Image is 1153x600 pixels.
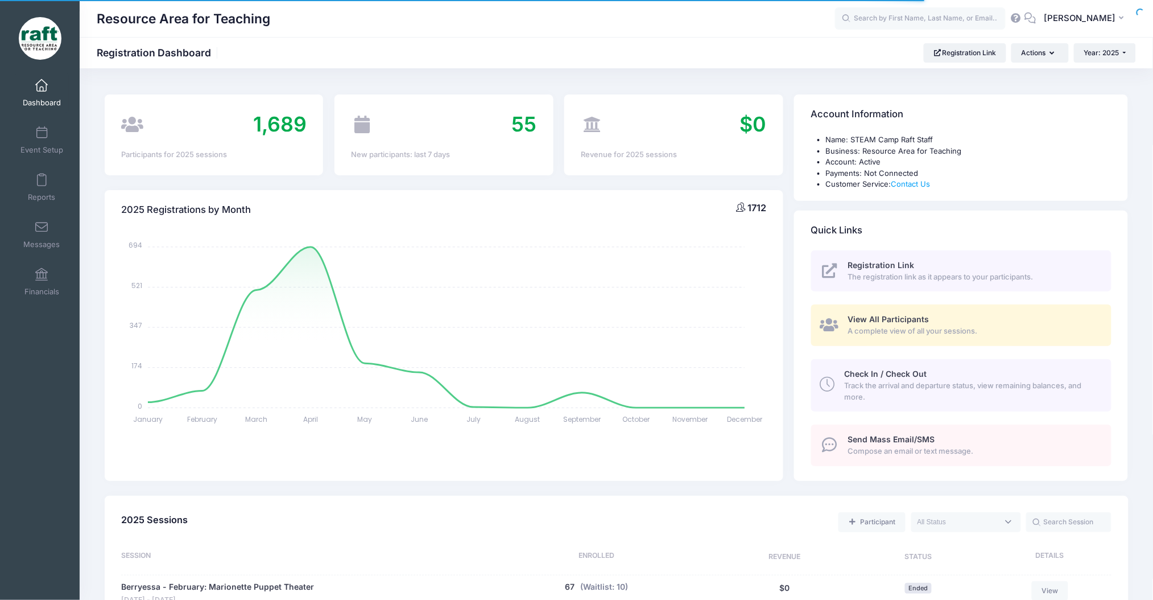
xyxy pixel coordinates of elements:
span: Financials [24,287,59,297]
li: Account: Active [826,157,1111,168]
tspan: November [673,414,709,424]
input: Search Session [1026,512,1111,532]
span: View All Participants [848,314,929,324]
h4: 2025 Registrations by Month [121,194,251,226]
li: Payments: Not Connected [826,168,1111,179]
span: Event Setup [20,145,63,155]
tspan: October [622,414,650,424]
div: New participants: last 7 days [351,149,536,161]
h4: Quick Links [811,214,863,246]
a: Berryessa - February: Marionette Puppet Theater [121,581,314,593]
span: The registration link as it appears to your participants. [848,272,1099,283]
span: Send Mass Email/SMS [848,434,935,444]
span: $0 [740,112,767,137]
button: (Waitlist: 10) [580,581,628,593]
span: 1712 [748,202,767,213]
a: Reports [15,167,69,207]
span: Messages [23,240,60,249]
tspan: August [515,414,540,424]
span: Reports [28,192,55,202]
div: Session [121,550,478,564]
div: Enrolled [478,550,716,564]
tspan: December [727,414,763,424]
button: 67 [565,581,575,593]
h4: Account Information [811,98,904,131]
tspan: January [133,414,163,424]
a: Send Mass Email/SMS Compose an email or text message. [811,425,1111,466]
span: Compose an email or text message. [848,446,1099,457]
a: Registration Link [924,43,1006,63]
li: Customer Service: [826,179,1111,190]
a: Financials [15,262,69,302]
li: Business: Resource Area for Teaching [826,146,1111,157]
a: Add a new manual registration [838,512,906,532]
a: Messages [15,215,69,254]
tspan: 694 [129,240,142,250]
button: Year: 2025 [1074,43,1136,63]
tspan: July [466,414,481,424]
h1: Resource Area for Teaching [97,6,270,32]
tspan: March [245,414,267,424]
span: Ended [905,583,932,594]
tspan: 0 [138,401,142,411]
button: [PERSON_NAME] [1036,6,1136,32]
div: Details [983,550,1111,564]
span: [PERSON_NAME] [1044,12,1115,24]
div: Revenue for 2025 sessions [581,149,766,161]
tspan: September [563,414,601,424]
a: Registration Link The registration link as it appears to your participants. [811,250,1111,292]
span: Check In / Check Out [844,369,927,379]
a: Dashboard [15,73,69,113]
a: View All Participants A complete view of all your sessions. [811,305,1111,346]
span: Dashboard [23,98,61,108]
div: Status [854,550,982,564]
a: Check In / Check Out Track the arrival and departure status, view remaining balances, and more. [811,359,1111,412]
tspan: 174 [131,361,142,371]
tspan: June [411,414,428,424]
tspan: May [357,414,372,424]
tspan: February [187,414,217,424]
tspan: 521 [131,281,142,290]
li: Name: STEAM Camp Raft Staff [826,134,1111,146]
span: 55 [511,112,536,137]
span: Track the arrival and departure status, view remaining balances, and more. [844,380,1098,402]
img: Resource Area for Teaching [19,17,61,60]
span: Year: 2025 [1084,48,1119,57]
a: Event Setup [15,120,69,160]
span: 1,689 [253,112,307,137]
div: Revenue [716,550,854,564]
div: Participants for 2025 sessions [121,149,307,161]
tspan: April [303,414,318,424]
input: Search by First Name, Last Name, or Email... [835,7,1006,30]
button: Actions [1011,43,1068,63]
a: Contact Us [891,179,931,188]
span: Registration Link [848,260,915,270]
span: A complete view of all your sessions. [848,326,1099,337]
tspan: 347 [130,320,142,330]
h1: Registration Dashboard [97,47,221,59]
textarea: Search [918,517,998,527]
span: 2025 Sessions [121,514,188,525]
